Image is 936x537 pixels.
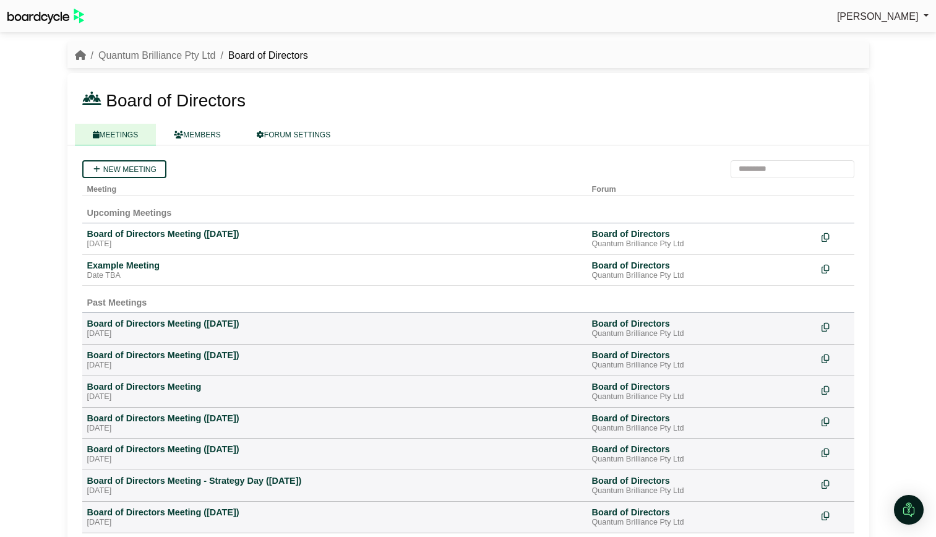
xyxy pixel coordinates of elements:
div: Board of Directors Meeting ([DATE]) [87,413,582,424]
div: Make a copy [822,413,849,429]
a: Board of Directors Quantum Brilliance Pty Ltd [592,350,812,371]
div: Board of Directors Meeting ([DATE]) [87,444,582,455]
div: Board of Directors Meeting ([DATE]) [87,350,582,361]
a: Board of Directors Quantum Brilliance Pty Ltd [592,413,812,434]
span: Board of Directors [106,91,246,110]
div: Quantum Brilliance Pty Ltd [592,455,812,465]
div: Board of Directors [592,318,812,329]
div: Quantum Brilliance Pty Ltd [592,392,812,402]
div: Quantum Brilliance Pty Ltd [592,424,812,434]
div: Make a copy [822,507,849,523]
th: Meeting [82,178,587,196]
div: Board of Directors Meeting - Strategy Day ([DATE]) [87,475,582,486]
div: Board of Directors Meeting [87,381,582,392]
div: [DATE] [87,392,582,402]
div: [DATE] [87,329,582,339]
div: [DATE] [87,486,582,496]
div: Board of Directors [592,444,812,455]
div: Board of Directors [592,413,812,424]
div: Quantum Brilliance Pty Ltd [592,271,812,281]
a: Board of Directors Quantum Brilliance Pty Ltd [592,507,812,528]
div: Example Meeting [87,260,582,271]
a: Board of Directors Meeting ([DATE]) [DATE] [87,413,582,434]
td: Upcoming Meetings [82,195,854,223]
a: [PERSON_NAME] [837,9,929,25]
div: Make a copy [822,381,849,398]
a: New meeting [82,160,166,178]
div: Quantum Brilliance Pty Ltd [592,518,812,528]
img: BoardcycleBlackGreen-aaafeed430059cb809a45853b8cf6d952af9d84e6e89e1f1685b34bfd5cb7d64.svg [7,9,84,24]
div: Board of Directors [592,381,812,392]
div: Make a copy [822,260,849,277]
div: Make a copy [822,475,849,492]
a: Example Meeting Date TBA [87,260,582,281]
th: Forum [587,178,817,196]
a: Board of Directors Quantum Brilliance Pty Ltd [592,260,812,281]
div: Make a copy [822,444,849,460]
div: Make a copy [822,228,849,245]
div: Board of Directors [592,475,812,486]
a: MEMBERS [156,124,239,145]
div: Board of Directors [592,507,812,518]
div: [DATE] [87,455,582,465]
div: [DATE] [87,361,582,371]
div: Quantum Brilliance Pty Ltd [592,361,812,371]
a: Board of Directors Meeting ([DATE]) [DATE] [87,350,582,371]
nav: breadcrumb [75,48,308,64]
a: Board of Directors Meeting ([DATE]) [DATE] [87,444,582,465]
a: Board of Directors Meeting - Strategy Day ([DATE]) [DATE] [87,475,582,496]
div: Board of Directors [592,260,812,271]
a: Board of Directors Quantum Brilliance Pty Ltd [592,475,812,496]
a: Board of Directors Meeting ([DATE]) [DATE] [87,228,582,249]
a: MEETINGS [75,124,157,145]
a: Board of Directors Quantum Brilliance Pty Ltd [592,318,812,339]
td: Past Meetings [82,286,854,313]
a: Board of Directors Quantum Brilliance Pty Ltd [592,381,812,402]
div: [DATE] [87,424,582,434]
div: Open Intercom Messenger [894,495,924,525]
div: Board of Directors Meeting ([DATE]) [87,228,582,239]
a: Quantum Brilliance Pty Ltd [98,50,215,61]
a: Board of Directors Quantum Brilliance Pty Ltd [592,228,812,249]
div: Board of Directors Meeting ([DATE]) [87,318,582,329]
div: Board of Directors Meeting ([DATE]) [87,507,582,518]
div: [DATE] [87,518,582,528]
div: Quantum Brilliance Pty Ltd [592,486,812,496]
div: [DATE] [87,239,582,249]
div: Make a copy [822,318,849,335]
div: Quantum Brilliance Pty Ltd [592,329,812,339]
a: Board of Directors Meeting ([DATE]) [DATE] [87,318,582,339]
div: Quantum Brilliance Pty Ltd [592,239,812,249]
a: Board of Directors Meeting ([DATE]) [DATE] [87,507,582,528]
li: Board of Directors [215,48,307,64]
a: Board of Directors Meeting [DATE] [87,381,582,402]
span: [PERSON_NAME] [837,11,919,22]
a: FORUM SETTINGS [239,124,348,145]
a: Board of Directors Quantum Brilliance Pty Ltd [592,444,812,465]
div: Board of Directors [592,228,812,239]
div: Make a copy [822,350,849,366]
div: Board of Directors [592,350,812,361]
div: Date TBA [87,271,582,281]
